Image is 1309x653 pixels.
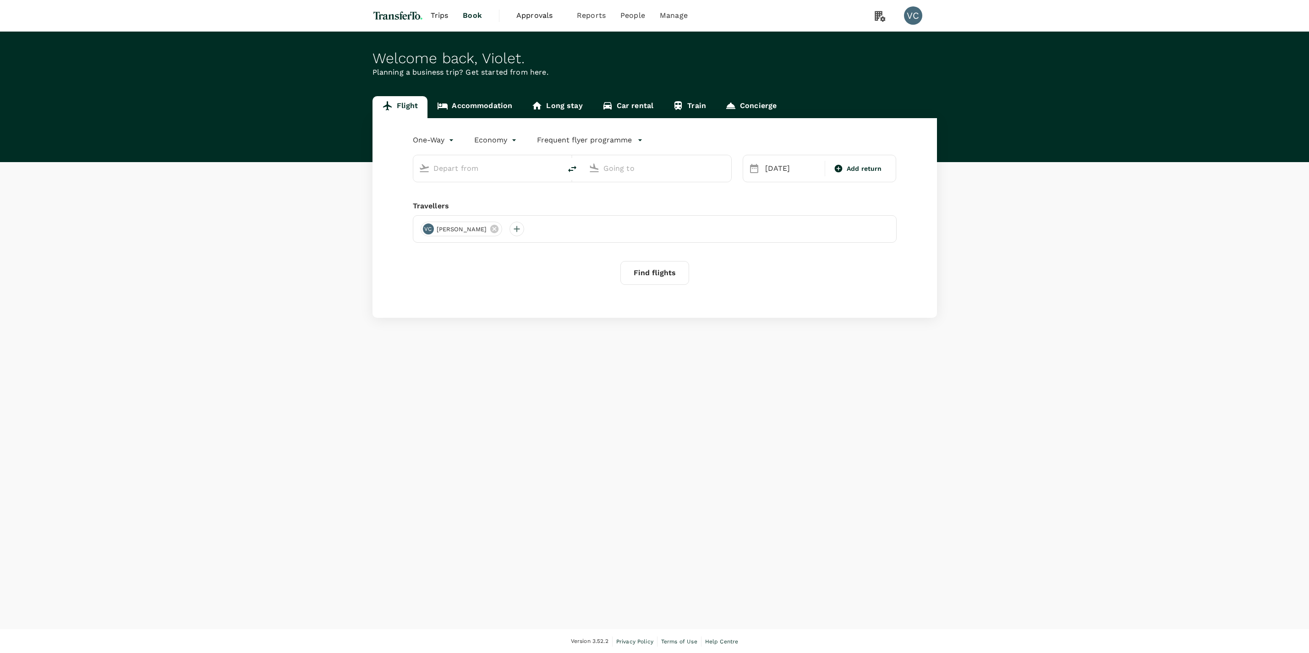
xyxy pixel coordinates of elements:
a: Long stay [522,96,592,118]
div: One-Way [413,133,456,147]
p: Planning a business trip? Get started from here. [372,67,937,78]
a: Concierge [716,96,786,118]
span: Privacy Policy [616,638,653,645]
span: Book [463,10,482,21]
a: Train [663,96,716,118]
a: Car rental [592,96,663,118]
a: Accommodation [427,96,522,118]
p: Frequent flyer programme [537,135,632,146]
button: Frequent flyer programme [537,135,643,146]
button: delete [561,158,583,180]
input: Depart from [433,161,542,175]
div: VC[PERSON_NAME] [421,222,503,236]
span: Add return [847,164,882,174]
span: People [620,10,645,21]
input: Going to [603,161,712,175]
img: TransferTo Investments Pte Ltd [372,5,423,26]
span: Terms of Use [661,638,697,645]
span: Approvals [516,10,562,21]
button: Find flights [620,261,689,285]
a: Terms of Use [661,637,697,647]
div: VC [423,223,434,234]
span: Manage [660,10,688,21]
span: Trips [431,10,449,21]
button: Open [725,167,727,169]
a: Flight [372,96,428,118]
span: Version 3.52.2 [571,637,608,646]
button: Open [555,167,557,169]
span: [PERSON_NAME] [431,225,493,234]
a: Help Centre [705,637,739,647]
div: VC [904,6,922,25]
div: Welcome back , Violet . [372,50,937,67]
div: Travellers [413,201,897,212]
span: Help Centre [705,638,739,645]
a: Privacy Policy [616,637,653,647]
div: [DATE] [761,159,823,178]
span: Reports [577,10,606,21]
div: Economy [474,133,519,147]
